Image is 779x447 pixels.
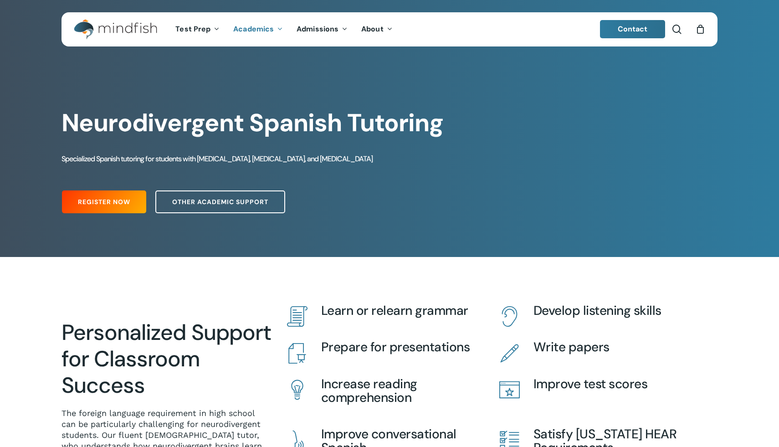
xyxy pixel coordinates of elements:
[61,154,373,164] span: Specialized Spanish tutoring for students with [MEDICAL_DATA], [MEDICAL_DATA], and [MEDICAL_DATA]
[321,304,476,318] h4: Learn or relearn grammar
[533,340,688,354] h4: Write papers
[321,340,476,354] h4: Prepare for presentations
[61,108,717,138] h1: Neurodivergent Spanish Tutoring
[533,377,688,391] h4: Improve test scores
[155,190,285,213] a: Other Academic Support
[78,197,130,206] span: Register Now
[169,26,226,33] a: Test Prep
[618,24,648,34] span: Contact
[321,377,476,405] h4: Increase reading comprehension
[61,319,271,399] h2: Personalized Support for Classroom Success
[600,20,666,38] a: Contact
[290,26,354,33] a: Admissions
[175,24,210,34] span: Test Prep
[361,24,384,34] span: About
[169,12,399,46] nav: Main Menu
[172,197,268,206] span: Other Academic Support
[354,26,400,33] a: About
[62,190,146,213] a: Register Now
[297,24,338,34] span: Admissions
[226,26,290,33] a: Academics
[61,12,717,46] header: Main Menu
[233,24,274,34] span: Academics
[533,304,688,318] h4: Develop listening skills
